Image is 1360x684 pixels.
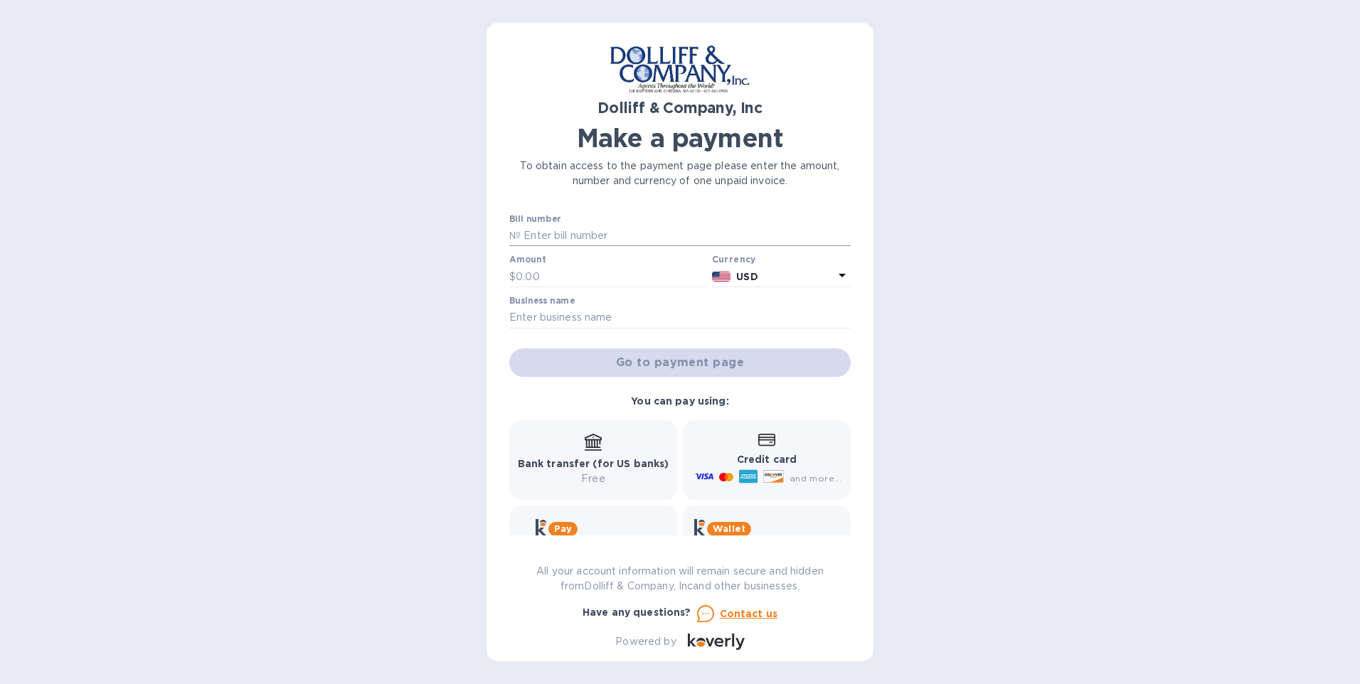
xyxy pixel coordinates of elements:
[521,225,851,247] input: Enter bill number
[583,606,691,618] b: Have any questions?
[509,256,546,264] label: Amount
[736,271,758,282] b: USD
[509,159,851,188] p: To obtain access to the payment page please enter the amount, number and currency of one unpaid i...
[631,395,728,407] b: You can pay using:
[554,523,572,534] b: Pay
[518,471,669,486] p: Free
[713,523,745,534] b: Wallet
[509,296,575,305] label: Business name
[597,99,763,117] b: Dolliff & Company, Inc
[509,215,561,223] label: Bill number
[615,634,676,649] p: Powered by
[518,458,669,469] b: Bank transfer (for US banks)
[509,307,851,328] input: Enter business name
[509,123,851,153] h1: Make a payment
[509,228,521,243] p: №
[737,454,797,465] b: Credit card
[516,266,706,287] input: 0.00
[712,272,731,282] img: USD
[509,269,516,284] p: $
[720,608,778,619] u: Contact us
[509,564,851,594] p: All your account information will remain secure and hidden from Dolliff & Company, Inc and other ...
[712,254,756,264] b: Currency
[790,473,841,483] span: and more...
